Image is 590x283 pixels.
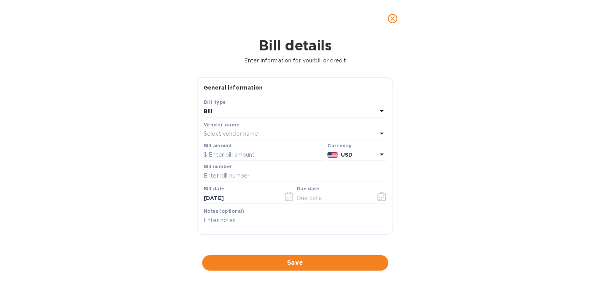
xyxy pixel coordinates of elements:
h1: Bill details [6,37,584,53]
input: Select date [204,192,277,204]
input: Due date [297,192,370,204]
input: Enter notes [204,215,386,226]
label: Due date [297,187,319,192]
button: Save [202,255,388,271]
span: Save [208,258,382,267]
p: Select vendor name [204,130,258,138]
b: General information [204,85,263,91]
label: Bill date [204,187,224,192]
img: USD [327,152,338,158]
label: Notes (optional) [204,209,244,214]
b: Vendor name [204,122,239,128]
input: $ Enter bill amount [204,149,324,161]
b: USD [341,152,353,158]
b: Bill type [204,99,226,105]
label: Bill amount [204,143,232,148]
b: Bill [204,108,213,114]
b: Currency [327,143,351,148]
p: Enter information for your bill or credit [6,57,584,65]
label: Bill number [204,164,232,169]
input: Enter bill number [204,170,386,182]
button: close [383,9,402,28]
